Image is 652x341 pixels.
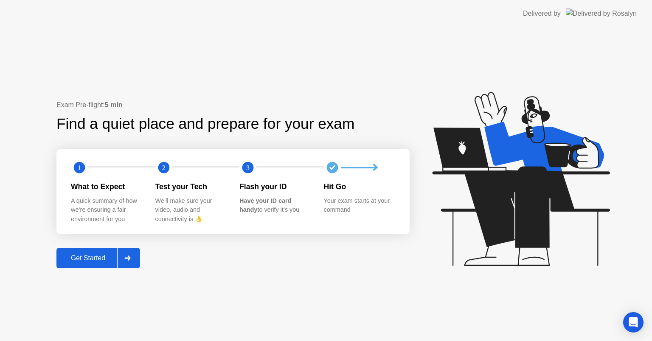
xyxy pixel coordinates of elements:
div: A quick summary of how we’re ensuring a fair environment for you [71,196,142,224]
div: We’ll make sure your video, audio and connectivity is 👌 [155,196,226,224]
div: to verify it’s you [239,196,310,215]
text: 1 [78,164,81,172]
b: 5 min [105,101,123,108]
div: Hit Go [324,181,395,192]
div: Flash your ID [239,181,310,192]
text: 3 [246,164,250,172]
div: Your exam starts at your command [324,196,395,215]
div: Test your Tech [155,181,226,192]
div: Open Intercom Messenger [623,312,644,332]
div: Exam Pre-flight: [56,100,410,110]
div: Get Started [59,254,117,262]
b: Have your ID card handy [239,197,291,213]
text: 2 [162,164,165,172]
div: What to Expect [71,181,142,192]
div: Find a quiet place and prepare for your exam [56,113,356,135]
img: Delivered by Rosalyn [566,9,637,18]
button: Get Started [56,248,140,268]
div: Delivered by [523,9,561,19]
